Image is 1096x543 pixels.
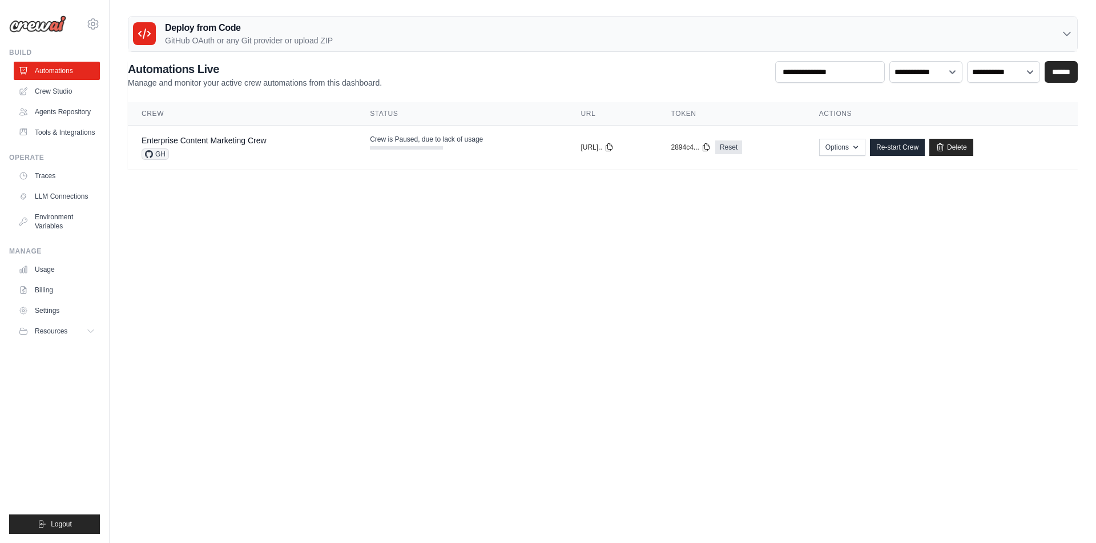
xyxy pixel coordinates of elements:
[14,322,100,340] button: Resources
[658,102,805,126] th: Token
[128,77,382,89] p: Manage and monitor your active crew automations from this dashboard.
[14,208,100,235] a: Environment Variables
[9,153,100,162] div: Operate
[14,123,100,142] a: Tools & Integrations
[128,102,356,126] th: Crew
[9,514,100,534] button: Logout
[35,327,67,336] span: Resources
[9,247,100,256] div: Manage
[14,187,100,206] a: LLM Connections
[14,301,100,320] a: Settings
[819,139,865,156] button: Options
[14,167,100,185] a: Traces
[165,21,333,35] h3: Deploy from Code
[805,102,1078,126] th: Actions
[14,103,100,121] a: Agents Repository
[128,61,382,77] h2: Automations Live
[14,260,100,279] a: Usage
[9,15,66,33] img: Logo
[671,143,711,152] button: 2894c4...
[9,48,100,57] div: Build
[51,520,72,529] span: Logout
[14,281,100,299] a: Billing
[356,102,567,126] th: Status
[715,140,742,154] a: Reset
[142,148,169,160] span: GH
[929,139,973,156] a: Delete
[14,82,100,100] a: Crew Studio
[14,62,100,80] a: Automations
[370,135,483,144] span: Crew is Paused, due to lack of usage
[142,136,267,145] a: Enterprise Content Marketing Crew
[870,139,925,156] a: Re-start Crew
[165,35,333,46] p: GitHub OAuth or any Git provider or upload ZIP
[567,102,657,126] th: URL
